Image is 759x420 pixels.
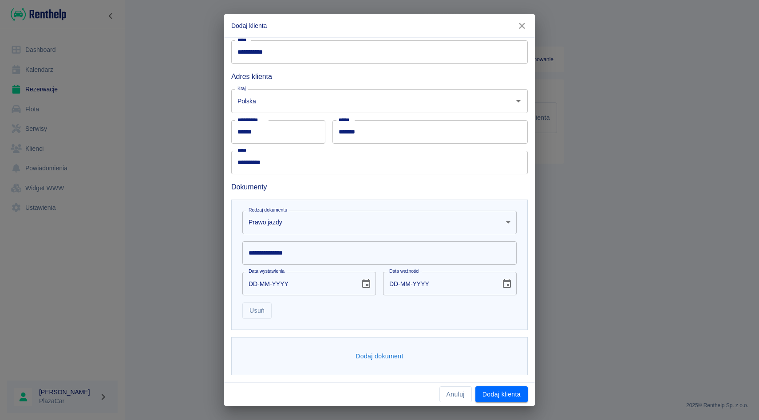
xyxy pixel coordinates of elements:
[242,211,517,234] div: Prawo jazdy
[389,268,419,275] label: Data ważności
[231,181,528,192] h6: Dokumenty
[439,386,472,403] button: Anuluj
[357,275,375,293] button: Choose date
[231,71,528,82] h6: Adres klienta
[249,207,287,213] label: Rodzaj dokumentu
[237,85,246,92] label: Kraj
[242,272,354,295] input: DD-MM-YYYY
[475,386,528,403] button: Dodaj klienta
[352,348,407,365] button: Dodaj dokument
[383,272,494,295] input: DD-MM-YYYY
[242,302,272,319] button: Usuń
[498,275,516,293] button: Choose date
[249,268,285,275] label: Data wystawienia
[512,95,525,107] button: Otwórz
[224,14,535,37] h2: Dodaj klienta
